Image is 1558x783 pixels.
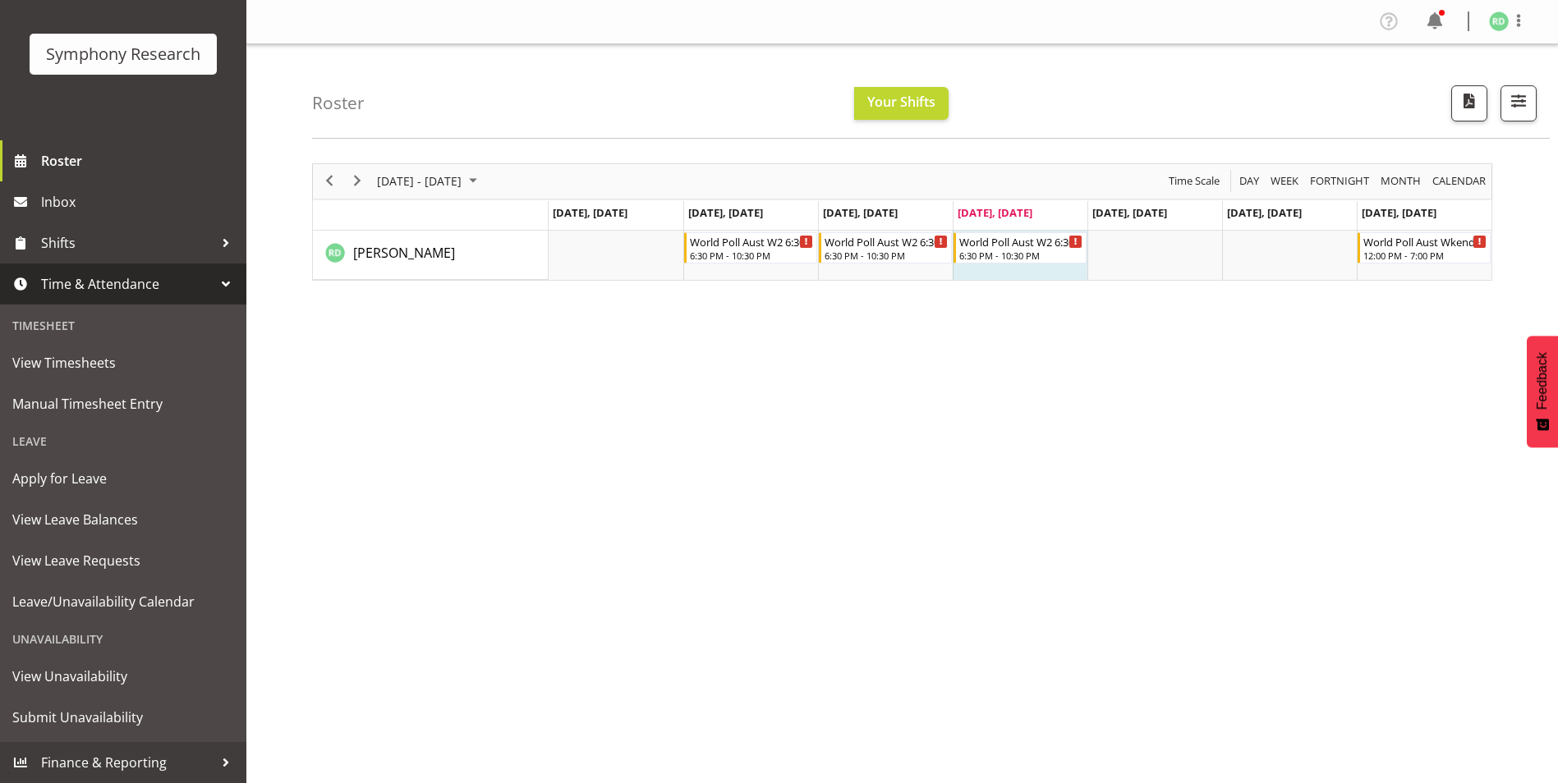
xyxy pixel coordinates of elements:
span: Week [1269,171,1300,191]
span: View Leave Balances [12,507,234,532]
span: Feedback [1535,352,1550,410]
button: Feedback - Show survey [1527,336,1558,447]
span: Submit Unavailability [12,705,234,730]
table: Timeline Week of August 21, 2025 [549,231,1491,280]
span: Finance & Reporting [41,750,214,775]
button: Your Shifts [854,87,949,120]
div: Timeline Week of August 21, 2025 [312,163,1492,281]
span: [DATE], [DATE] [688,205,763,220]
div: Reena Docker"s event - World Poll Aust Wkend Begin From Sunday, August 24, 2025 at 12:00:00 PM GM... [1358,232,1491,263]
button: August 2025 [375,171,485,191]
span: Month [1379,171,1422,191]
span: Your Shifts [867,93,935,111]
div: World Poll Aust Wkend [1363,233,1487,250]
div: Reena Docker"s event - World Poll Aust W2 6:30pm~10:30pm Begin From Thursday, August 21, 2025 at ... [954,232,1087,263]
span: [DATE], [DATE] [1092,205,1167,220]
div: previous period [315,164,343,199]
div: World Poll Aust W2 6:30pm~10:30pm [825,233,948,250]
span: [DATE], [DATE] [958,205,1032,220]
div: Unavailability [4,622,242,656]
span: Time & Attendance [41,272,214,296]
a: View Leave Balances [4,499,242,540]
span: View Leave Requests [12,548,234,573]
div: 12:00 PM - 7:00 PM [1363,249,1487,262]
span: [DATE], [DATE] [823,205,898,220]
span: Day [1238,171,1261,191]
div: Timesheet [4,309,242,342]
a: [PERSON_NAME] [353,243,455,263]
span: Fortnight [1308,171,1371,191]
div: Symphony Research [46,42,200,66]
span: [DATE], [DATE] [553,205,627,220]
a: Leave/Unavailability Calendar [4,581,242,622]
img: reena-docker5425.jpg [1489,11,1509,31]
div: World Poll Aust W2 6:30pm~10:30pm [690,233,813,250]
span: Apply for Leave [12,466,234,491]
a: View Leave Requests [4,540,242,581]
a: Apply for Leave [4,458,242,499]
div: 6:30 PM - 10:30 PM [959,249,1082,262]
button: Time Scale [1166,171,1223,191]
span: Time Scale [1167,171,1221,191]
span: calendar [1431,171,1487,191]
div: August 18 - 24, 2025 [371,164,487,199]
button: Previous [319,171,341,191]
div: World Poll Aust W2 6:30pm~10:30pm [959,233,1082,250]
button: Fortnight [1308,171,1372,191]
div: Reena Docker"s event - World Poll Aust W2 6:30pm~10:30pm Begin From Tuesday, August 19, 2025 at 6... [684,232,817,263]
div: Leave [4,424,242,458]
span: [DATE] - [DATE] [375,171,463,191]
span: [PERSON_NAME] [353,244,455,262]
button: Filter Shifts [1501,85,1537,121]
span: Shifts [41,231,214,255]
span: Leave/Unavailability Calendar [12,589,234,614]
button: Download a PDF of the roster according to the set date range. [1451,85,1487,121]
span: [DATE], [DATE] [1362,205,1436,220]
button: Timeline Week [1268,171,1302,191]
span: Inbox [41,190,238,214]
a: View Timesheets [4,342,242,383]
span: Manual Timesheet Entry [12,391,234,416]
h4: Roster [312,94,365,112]
a: View Unavailability [4,656,242,697]
span: View Timesheets [12,350,234,375]
div: Reena Docker"s event - World Poll Aust W2 6:30pm~10:30pm Begin From Wednesday, August 20, 2025 at... [819,232,952,263]
span: [DATE], [DATE] [1227,205,1302,220]
td: Reena Docker resource [313,231,549,280]
button: Timeline Month [1378,171,1424,191]
span: Roster [41,149,238,173]
div: 6:30 PM - 10:30 PM [825,249,948,262]
div: next period [343,164,371,199]
a: Manual Timesheet Entry [4,383,242,424]
button: Month [1430,171,1489,191]
button: Next [347,171,369,191]
a: Submit Unavailability [4,697,242,738]
span: View Unavailability [12,664,234,689]
button: Timeline Day [1237,171,1262,191]
div: 6:30 PM - 10:30 PM [690,249,813,262]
